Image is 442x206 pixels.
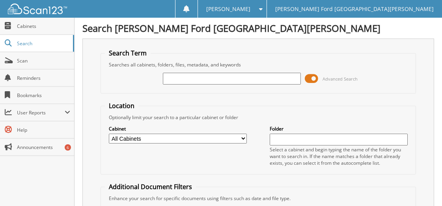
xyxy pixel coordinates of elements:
[270,125,408,132] label: Folder
[17,57,70,64] span: Scan
[105,195,412,202] div: Enhance your search for specific documents using filters such as date and file type.
[275,7,434,11] span: [PERSON_NAME] Ford [GEOGRAPHIC_DATA][PERSON_NAME]
[65,144,71,151] div: 6
[17,75,70,81] span: Reminders
[105,114,412,121] div: Optionally limit your search to a particular cabinet or folder
[17,40,69,47] span: Search
[17,23,70,29] span: Cabinets
[82,22,434,35] h1: Search [PERSON_NAME] Ford [GEOGRAPHIC_DATA][PERSON_NAME]
[105,61,412,68] div: Searches all cabinets, folders, files, metadata, and keywords
[17,144,70,151] span: Announcements
[17,109,65,116] span: User Reports
[17,127,70,133] span: Help
[8,4,67,14] img: scan123-logo-white.svg
[105,182,196,191] legend: Additional Document Filters
[17,92,70,99] span: Bookmarks
[270,146,408,166] div: Select a cabinet and begin typing the name of the folder you want to search in. If the name match...
[105,101,138,110] legend: Location
[105,49,151,57] legend: Search Term
[206,7,250,11] span: [PERSON_NAME]
[323,76,358,82] span: Advanced Search
[109,125,247,132] label: Cabinet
